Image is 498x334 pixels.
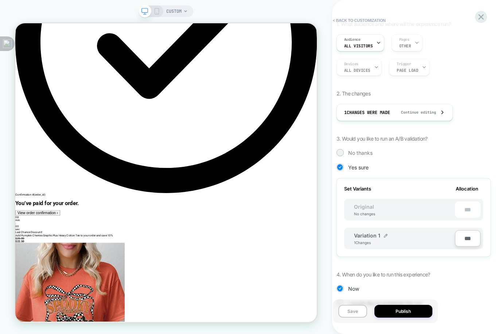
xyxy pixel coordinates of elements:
[329,15,389,26] button: < Back to customization
[354,240,376,245] div: 1 Changes
[344,110,390,115] span: 1 Changes were made
[456,186,478,192] span: Allocation
[336,135,428,142] span: 3. Would you like to run an A/B validation?
[166,5,182,17] span: CUSTOM
[336,271,430,278] span: 4. When do you like to run this experience?
[344,43,373,48] span: All Visitors
[348,164,369,170] span: Yes sure
[344,186,371,192] span: Set Variants
[3,250,57,256] span: View order confirmation ›
[347,212,382,216] div: No changes
[384,234,388,237] img: edit
[374,305,432,318] button: Publish
[347,204,381,210] span: Original
[348,286,359,292] span: Now
[394,110,436,115] span: Continue editing
[348,150,373,156] span: No thanks
[354,232,380,239] span: Variation 1
[336,90,371,97] span: 2. The changes
[338,305,367,318] button: Save
[344,37,361,42] span: Audience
